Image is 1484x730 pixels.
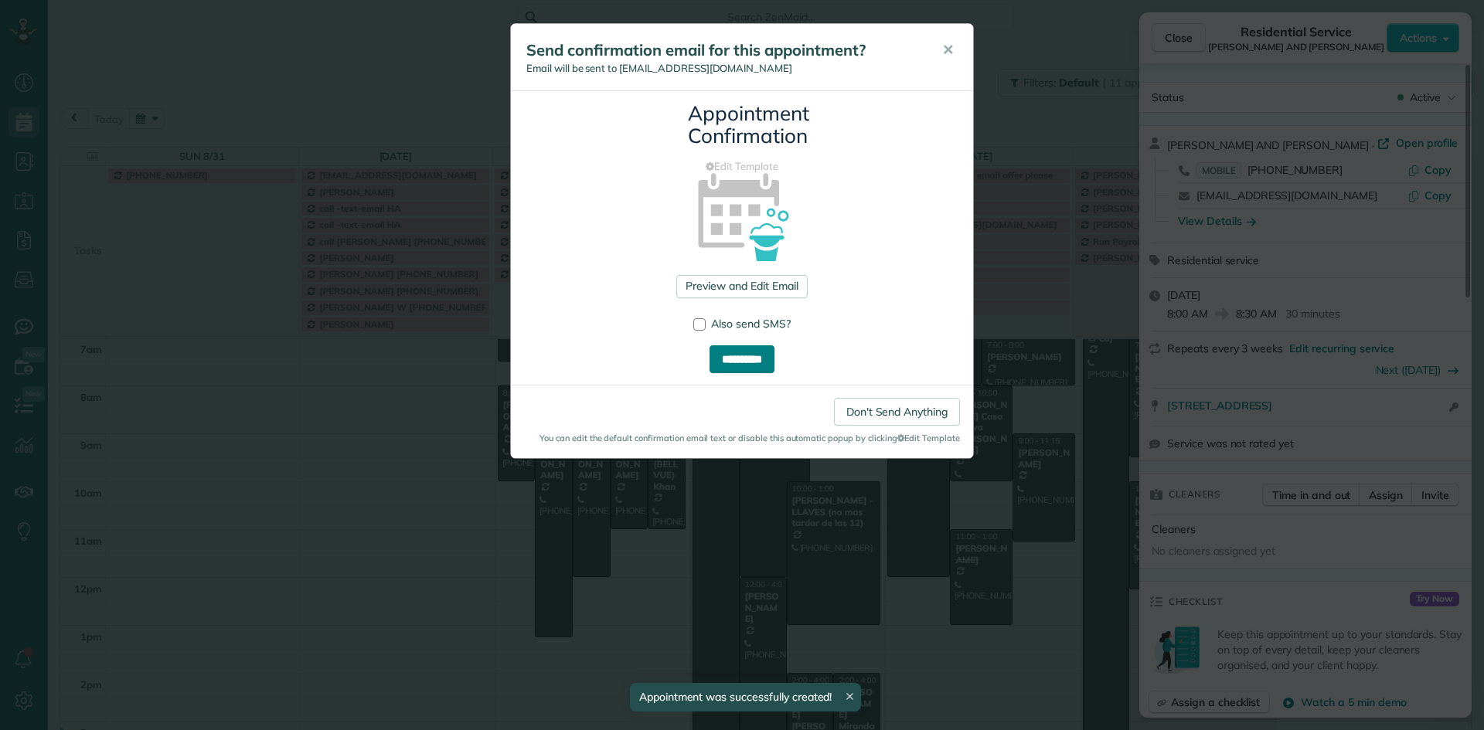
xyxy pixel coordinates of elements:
span: Also send SMS? [711,317,791,331]
a: Edit Template [522,159,962,174]
h3: Appointment Confirmation [688,103,796,147]
h5: Send confirmation email for this appointment? [526,39,921,61]
div: Appointment was successfully created! [630,683,862,711]
a: Preview and Edit Email [676,275,807,298]
small: You can edit the default confirmation email text or disable this automatic popup by clicking Edit... [524,432,960,444]
span: Email will be sent to [EMAIL_ADDRESS][DOMAIN_NAME] [526,62,792,74]
span: ✕ [942,41,954,59]
a: Don't Send Anything [834,398,960,426]
img: appointment_confirmation_icon-141e34405f88b12ade42628e8c248340957700ab75a12ae832a8710e9b578dc5.png [673,146,812,284]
